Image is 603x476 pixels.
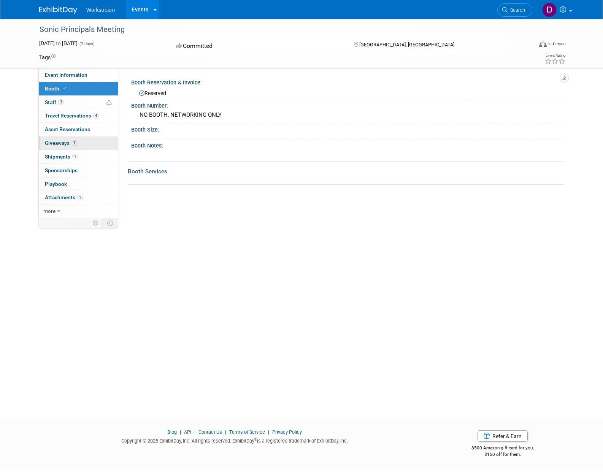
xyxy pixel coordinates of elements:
[545,54,565,57] div: Event Rating
[39,109,118,122] a: Travel Reservations4
[441,451,564,458] div: $150 off for them.
[137,87,558,97] div: Reserved
[441,440,564,457] div: $500 Amazon gift card for you,
[167,429,177,435] a: Blog
[359,42,454,48] span: [GEOGRAPHIC_DATA], [GEOGRAPHIC_DATA]
[508,7,525,13] span: Search
[79,41,95,46] span: (2 days)
[45,140,77,146] span: Giveaways
[39,136,118,150] a: Giveaways1
[39,82,118,95] a: Booth
[131,100,564,109] div: Booth Number:
[39,436,430,444] div: Copyright © 2025 ExhibitDay, Inc. All rights reserved. ExhibitDay is a registered trademark of Ex...
[174,40,342,53] div: Committed
[198,429,222,435] a: Contact Us
[254,437,257,441] sup: ®
[45,99,64,105] span: Staff
[72,154,78,159] span: 1
[45,72,87,78] span: Event Information
[89,218,103,228] td: Personalize Event Tab Strip
[497,3,532,17] a: Search
[131,124,564,133] div: Booth Size:
[137,109,558,121] div: NO BOOTH, NETWORKING ONLY
[37,23,521,36] div: Sonic Principals Meeting
[93,113,99,119] span: 4
[45,181,67,187] span: Playbook
[478,430,528,442] a: Refer & Earn
[548,41,566,47] div: In-Person
[39,96,118,109] a: Staff3
[77,195,83,200] span: 1
[131,77,564,86] div: Booth Reservation & Invoice:
[58,99,64,105] span: 3
[128,167,564,176] div: Booth Services
[229,429,265,435] a: Terms of Service
[39,6,77,14] img: ExhibitDay
[45,167,78,173] span: Sponsorships
[39,205,118,218] a: more
[86,7,115,13] span: Workstream
[45,113,99,119] span: Travel Reservations
[43,208,56,214] span: more
[45,86,68,92] span: Booth
[39,191,118,204] a: Attachments1
[63,86,67,90] i: Booth reservation complete
[487,40,566,51] div: Event Format
[39,40,78,46] span: [DATE] [DATE]
[542,3,557,17] img: Dwight Smith
[106,99,112,106] span: Potential Scheduling Conflict -- at least one attendee is tagged in another overlapping event.
[39,164,118,177] a: Sponsorships
[131,140,564,149] div: Booth Notes:
[192,429,197,435] span: |
[39,150,118,163] a: Shipments1
[45,194,83,200] span: Attachments
[45,154,78,160] span: Shipments
[272,429,302,435] a: Privacy Policy
[45,126,90,132] span: Asset Reservations
[71,140,77,146] span: 1
[39,54,56,61] td: Tags
[55,40,62,46] span: to
[103,218,118,228] td: Toggle Event Tabs
[39,68,118,82] a: Event Information
[39,123,118,136] a: Asset Reservations
[184,429,191,435] a: API
[539,41,547,47] img: Format-Inperson.png
[39,178,118,191] a: Playbook
[178,429,183,435] span: |
[223,429,228,435] span: |
[266,429,271,435] span: |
